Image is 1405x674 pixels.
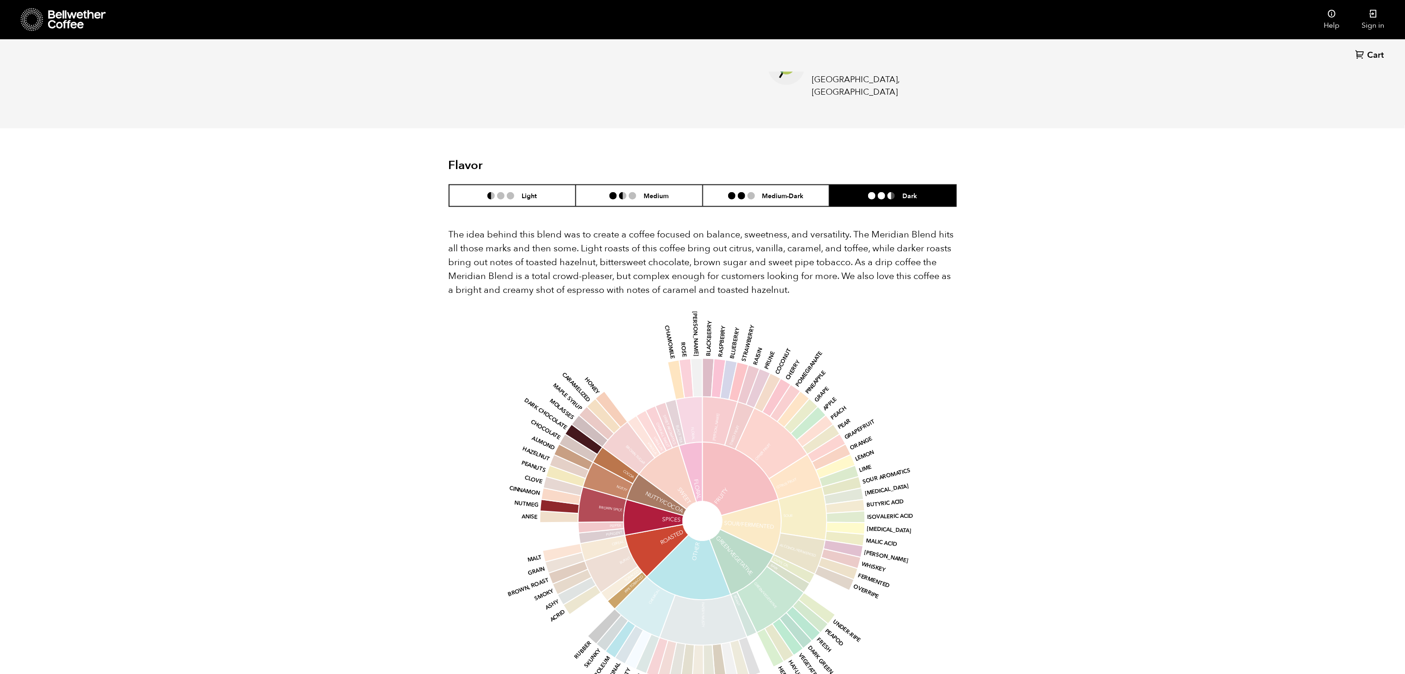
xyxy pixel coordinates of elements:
span: Cart [1368,50,1384,61]
h6: Light [522,192,537,200]
h6: Dark [902,192,917,200]
p: The idea behind this blend was to create a coffee focused on balance, sweetness, and versatility.... [449,228,957,297]
h6: Medium-Dark [762,192,804,200]
a: Cart [1356,49,1387,62]
h2: Flavor [449,158,618,173]
p: Bourbon, Castillo, [GEOGRAPHIC_DATA], [GEOGRAPHIC_DATA], [GEOGRAPHIC_DATA] [812,49,942,98]
h6: Medium [644,192,669,200]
